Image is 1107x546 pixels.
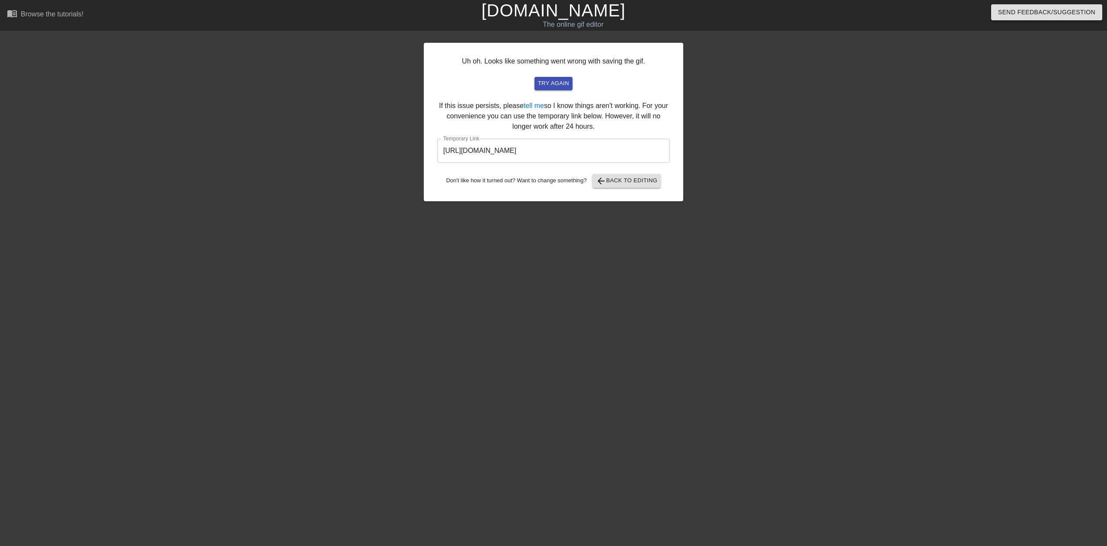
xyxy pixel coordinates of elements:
a: [DOMAIN_NAME] [481,1,625,20]
input: bare [437,139,670,163]
span: arrow_back [596,176,606,186]
div: Uh oh. Looks like something went wrong with saving the gif. If this issue persists, please so I k... [424,43,683,201]
span: Send Feedback/Suggestion [998,7,1095,18]
span: Back to Editing [596,176,658,186]
a: tell me [524,102,544,109]
div: Don't like how it turned out? Want to change something? [437,174,670,188]
button: try again [534,77,573,90]
div: The online gif editor [373,19,773,30]
a: Browse the tutorials! [7,8,83,22]
div: Browse the tutorials! [21,10,83,18]
button: Send Feedback/Suggestion [991,4,1102,20]
button: Back to Editing [592,174,661,188]
span: menu_book [7,8,17,19]
span: try again [538,79,569,89]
